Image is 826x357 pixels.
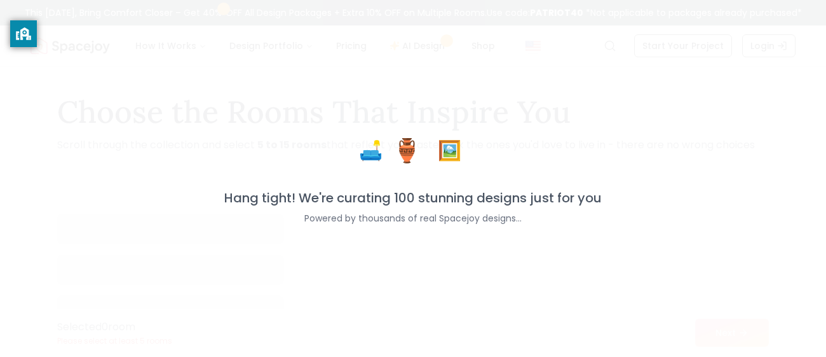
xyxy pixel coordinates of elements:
span: 🛋️ [359,130,383,153]
span: 🏺 [393,138,421,164]
button: privacy banner [10,20,37,47]
span: 🖼️ [437,138,463,164]
p: Hang tight! We're curating 100 stunning designs just for you [224,189,602,207]
p: Powered by thousands of real Spacejoy designs... [224,212,602,225]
